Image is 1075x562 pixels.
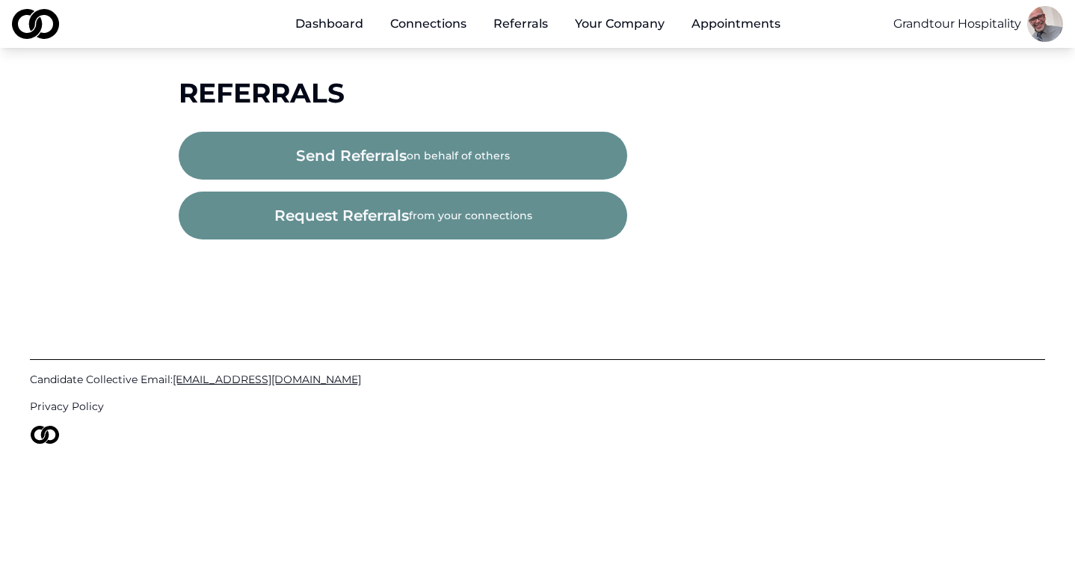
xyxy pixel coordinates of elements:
[893,15,1021,33] button: Grandtour Hospitality
[680,9,792,39] a: Appointments
[563,9,677,39] button: Your Company
[283,9,792,39] nav: Main
[1027,6,1063,42] img: 2fb9f752-7932-4bfa-8255-0bdd552e1fda-IMG_9951-profile_picture.jpeg
[30,399,1045,414] a: Privacy Policy
[179,132,627,180] button: send referralson behalf of others
[179,76,345,109] span: Referrals
[274,205,409,226] span: request referrals
[30,372,1045,387] a: Candidate Collective Email:[EMAIL_ADDRESS][DOMAIN_NAME]
[179,192,627,239] button: request referralsfrom your connections
[481,9,560,39] a: Referrals
[30,426,60,444] img: logo
[378,9,478,39] a: Connections
[296,145,407,166] span: send referrals
[12,9,59,39] img: logo
[283,9,375,39] a: Dashboard
[179,210,627,224] a: request referralsfrom your connections
[179,150,627,164] a: send referralson behalf of others
[173,373,361,386] span: [EMAIL_ADDRESS][DOMAIN_NAME]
